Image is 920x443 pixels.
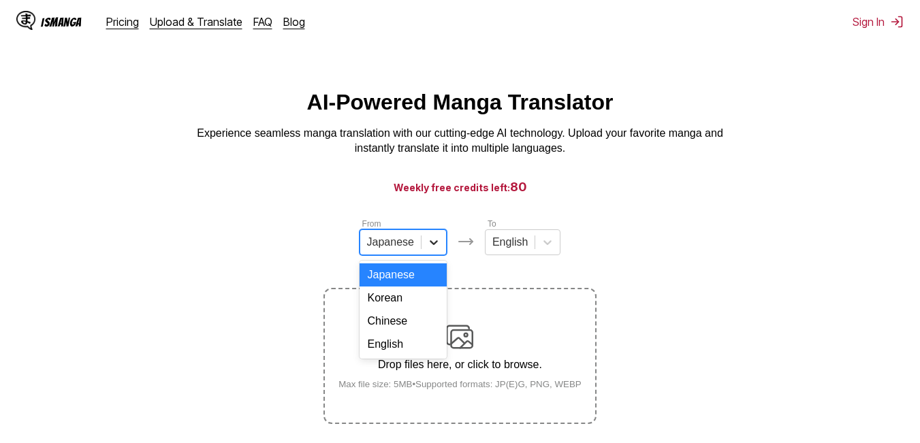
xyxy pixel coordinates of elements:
[853,15,904,29] button: Sign In
[328,359,592,371] p: Drop files here, or click to browse.
[150,15,242,29] a: Upload & Translate
[458,233,474,250] img: Languages icon
[33,178,887,195] h3: Weekly free credits left:
[41,16,82,29] div: IsManga
[362,219,381,229] label: From
[283,15,305,29] a: Blog
[360,263,447,286] div: Japanese
[188,126,733,157] p: Experience seamless manga translation with our cutting-edge AI technology. Upload your favorite m...
[488,219,496,229] label: To
[16,11,35,30] img: IsManga Logo
[307,90,614,115] h1: AI-Powered Manga Translator
[16,11,106,33] a: IsManga LogoIsManga
[510,180,527,194] span: 80
[328,379,592,389] small: Max file size: 5MB • Supported formats: JP(E)G, PNG, WEBP
[106,15,139,29] a: Pricing
[253,15,272,29] a: FAQ
[360,333,447,356] div: English
[360,310,447,333] div: Chinese
[890,15,904,29] img: Sign out
[360,286,447,310] div: Korean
